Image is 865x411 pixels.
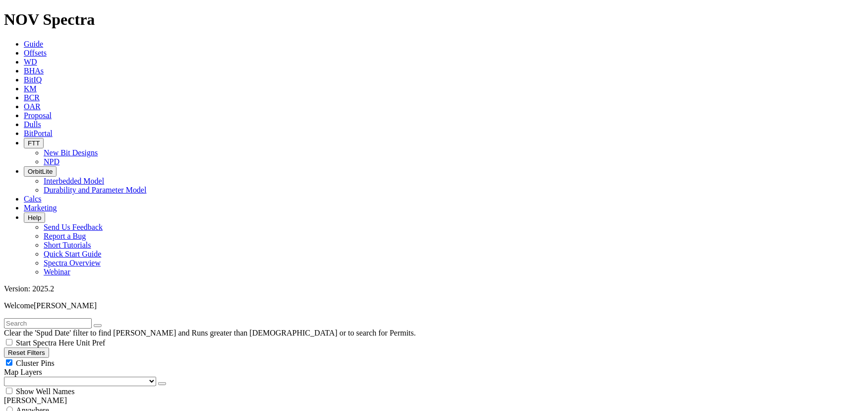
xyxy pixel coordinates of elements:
input: Start Spectra Here [6,339,12,345]
a: Proposal [24,111,52,120]
span: Unit Pref [76,339,105,347]
span: OrbitLite [28,168,53,175]
span: Map Layers [4,368,42,376]
button: Help [24,212,45,223]
button: Reset Filters [4,347,49,358]
a: Interbedded Model [44,177,104,185]
a: KM [24,84,37,93]
a: Send Us Feedback [44,223,103,231]
a: NPD [44,157,59,166]
div: [PERSON_NAME] [4,396,861,405]
a: Quick Start Guide [44,250,101,258]
a: New Bit Designs [44,148,98,157]
a: BitIQ [24,75,42,84]
a: Short Tutorials [44,241,91,249]
a: Offsets [24,49,47,57]
button: OrbitLite [24,166,57,177]
a: Spectra Overview [44,259,101,267]
h1: NOV Spectra [4,10,861,29]
a: Report a Bug [44,232,86,240]
a: Webinar [44,268,70,276]
span: Cluster Pins [16,359,55,367]
a: BCR [24,93,40,102]
p: Welcome [4,301,861,310]
button: FTT [24,138,44,148]
a: OAR [24,102,41,111]
span: FTT [28,139,40,147]
span: Show Well Names [16,387,74,396]
span: Help [28,214,41,221]
span: Clear the 'Spud Date' filter to find [PERSON_NAME] and Runs greater than [DEMOGRAPHIC_DATA] or to... [4,329,416,337]
a: Calcs [24,195,42,203]
span: [PERSON_NAME] [34,301,97,310]
a: Guide [24,40,43,48]
a: BHAs [24,67,44,75]
a: WD [24,58,37,66]
a: Marketing [24,204,57,212]
a: Durability and Parameter Model [44,186,147,194]
span: Start Spectra Here [16,339,74,347]
a: BitPortal [24,129,53,137]
div: Version: 2025.2 [4,284,861,293]
input: Search [4,318,92,329]
a: Dulls [24,120,41,129]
